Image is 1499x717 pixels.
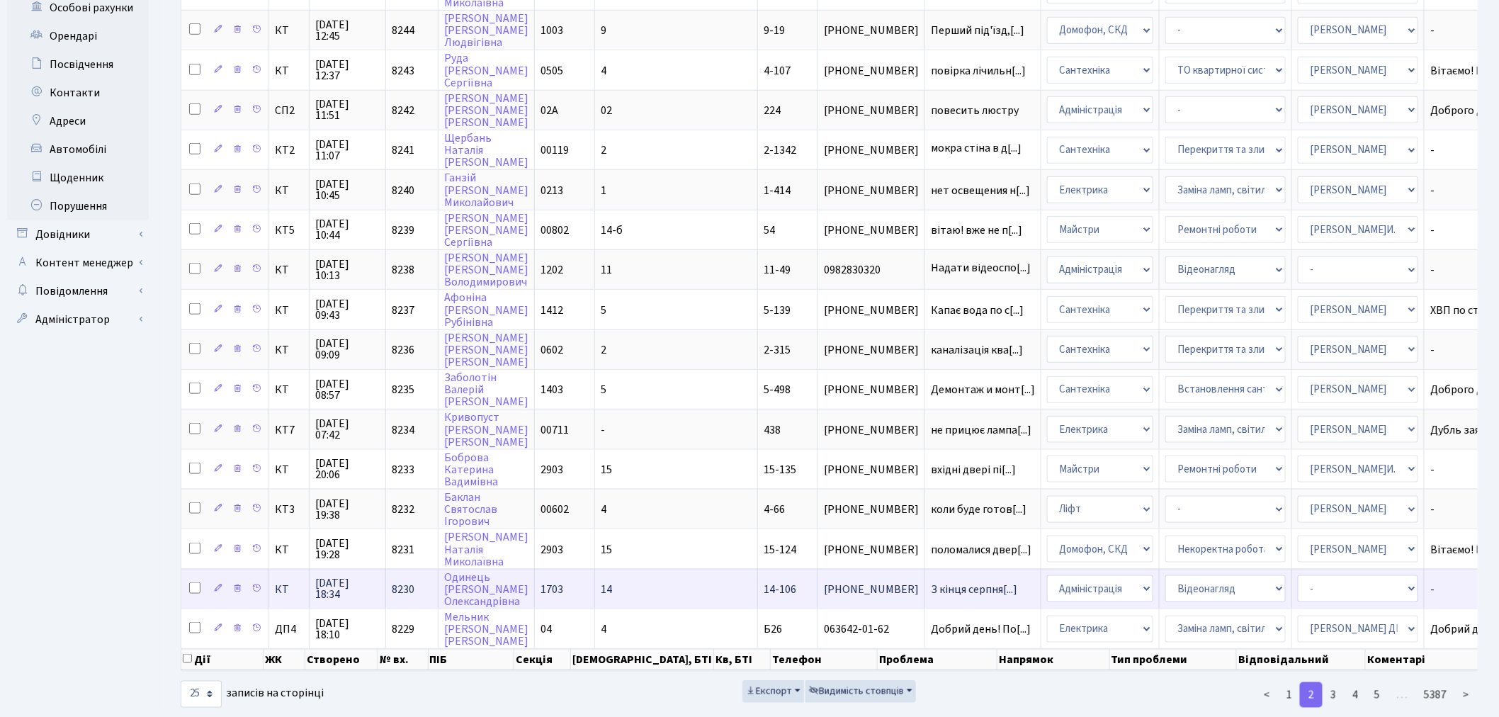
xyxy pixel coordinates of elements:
span: 8242 [392,103,414,118]
span: 15 [601,542,612,558]
span: КТ [275,584,303,595]
span: КТ7 [275,424,303,436]
span: КТ2 [275,145,303,156]
span: 00119 [541,142,569,158]
span: КТ [275,264,303,276]
th: Відповідальний [1237,649,1366,670]
a: Кривопуст[PERSON_NAME][PERSON_NAME] [444,410,528,450]
th: Напрямок [997,649,1110,670]
span: 4 [601,63,606,79]
a: 3 [1322,682,1345,708]
a: Повідомлення [7,277,149,305]
span: повірка лічильн[...] [931,63,1026,79]
span: [DATE] 12:37 [315,59,380,81]
span: 8244 [392,23,414,38]
span: 00602 [541,502,569,517]
span: 2-1342 [764,142,796,158]
span: 0982830320 [824,264,919,276]
span: КТ [275,305,303,316]
span: 8235 [392,382,414,397]
a: 4 [1344,682,1367,708]
span: 0213 [541,183,563,198]
span: 1202 [541,262,563,278]
a: Афоніна[PERSON_NAME]Рубінівна [444,290,528,330]
span: КТ3 [275,504,303,515]
a: > [1454,682,1478,708]
span: 02А [541,103,558,118]
span: Експорт [746,684,792,699]
th: Тип проблеми [1110,649,1238,670]
span: [DATE] 19:38 [315,498,380,521]
span: 15-135 [764,462,796,478]
span: [DATE] 10:13 [315,259,380,281]
span: 063642-01-62 [824,623,919,635]
span: 14-106 [764,582,796,597]
span: 5-498 [764,382,791,397]
span: 11 [601,262,612,278]
span: 02 [601,103,612,118]
span: [PHONE_NUMBER] [824,384,919,395]
span: [PHONE_NUMBER] [824,424,919,436]
a: < [1255,682,1279,708]
span: 1412 [541,303,563,318]
a: 2 [1300,682,1323,708]
a: Автомобілі [7,135,149,164]
span: КТ [275,384,303,395]
span: [DATE] 20:06 [315,458,380,480]
span: [PHONE_NUMBER] [824,25,919,36]
a: Порушення [7,192,149,220]
span: [DATE] 18:10 [315,618,380,640]
span: [DATE] 18:34 [315,577,380,600]
span: 04 [541,621,552,637]
span: [DATE] 09:43 [315,298,380,321]
span: [DATE] 11:07 [315,139,380,162]
span: повесить люстру [931,105,1035,116]
span: 2903 [541,542,563,558]
button: Експорт [742,681,804,703]
span: [DATE] 07:42 [315,418,380,441]
span: ДП4 [275,623,303,635]
th: Телефон [771,649,878,670]
span: КТ [275,65,303,77]
span: [PHONE_NUMBER] [824,584,919,595]
th: № вх. [378,649,429,670]
span: 9-19 [764,23,785,38]
span: 8241 [392,142,414,158]
span: мокра стіна в д[...] [931,140,1022,156]
span: 8229 [392,621,414,637]
a: 5 [1366,682,1388,708]
a: Щоденник [7,164,149,192]
span: 15 [601,462,612,478]
span: 8236 [392,342,414,358]
span: 11-49 [764,262,791,278]
span: 0602 [541,342,563,358]
th: Коментарі [1366,649,1482,670]
span: 00802 [541,222,569,238]
span: 4-66 [764,502,785,517]
a: [PERSON_NAME][PERSON_NAME][PERSON_NAME] [444,330,528,370]
span: 8231 [392,542,414,558]
a: ЩербаньНаталія[PERSON_NAME] [444,130,528,170]
span: 4 [601,621,606,637]
th: ЖК [264,649,305,670]
select: записів на сторінці [181,681,222,708]
span: [DATE] 10:44 [315,218,380,241]
th: ПІБ [429,649,515,670]
span: вхідні двері пі[...] [931,462,1016,478]
span: СП2 [275,105,303,116]
span: 8239 [392,222,414,238]
a: Руда[PERSON_NAME]Сергіївна [444,51,528,91]
span: [DATE] 12:45 [315,19,380,42]
span: 1003 [541,23,563,38]
span: [PHONE_NUMBER] [824,65,919,77]
a: [PERSON_NAME][PERSON_NAME]Сергіївна [444,210,528,250]
span: поломалися двер[...] [931,542,1031,558]
span: [DATE] 09:09 [315,338,380,361]
span: КТ [275,185,303,196]
span: 15-124 [764,542,796,558]
a: [PERSON_NAME][PERSON_NAME][PERSON_NAME] [444,91,528,130]
th: Дії [181,649,264,670]
span: 1703 [541,582,563,597]
span: 8238 [392,262,414,278]
span: 0505 [541,63,563,79]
